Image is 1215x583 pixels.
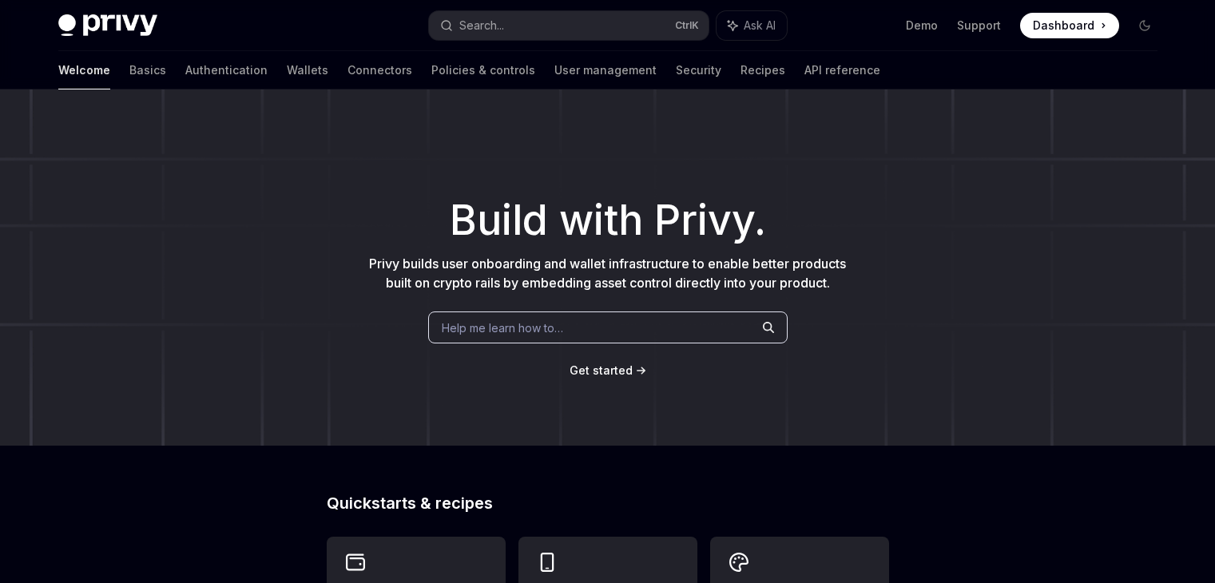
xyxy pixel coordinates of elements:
[369,256,846,291] span: Privy builds user onboarding and wallet infrastructure to enable better products built on crypto ...
[906,18,938,34] a: Demo
[676,51,721,89] a: Security
[347,51,412,89] a: Connectors
[1132,13,1157,38] button: Toggle dark mode
[58,51,110,89] a: Welcome
[431,51,535,89] a: Policies & controls
[717,11,787,40] button: Ask AI
[554,51,657,89] a: User management
[442,319,563,336] span: Help me learn how to…
[744,18,776,34] span: Ask AI
[1020,13,1119,38] a: Dashboard
[129,51,166,89] a: Basics
[570,363,633,379] a: Get started
[459,16,504,35] div: Search...
[287,51,328,89] a: Wallets
[429,11,709,40] button: Search...CtrlK
[570,363,633,377] span: Get started
[327,495,493,511] span: Quickstarts & recipes
[450,206,766,235] span: Build with Privy.
[1033,18,1094,34] span: Dashboard
[804,51,880,89] a: API reference
[58,14,157,37] img: dark logo
[957,18,1001,34] a: Support
[741,51,785,89] a: Recipes
[675,19,699,32] span: Ctrl K
[185,51,268,89] a: Authentication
